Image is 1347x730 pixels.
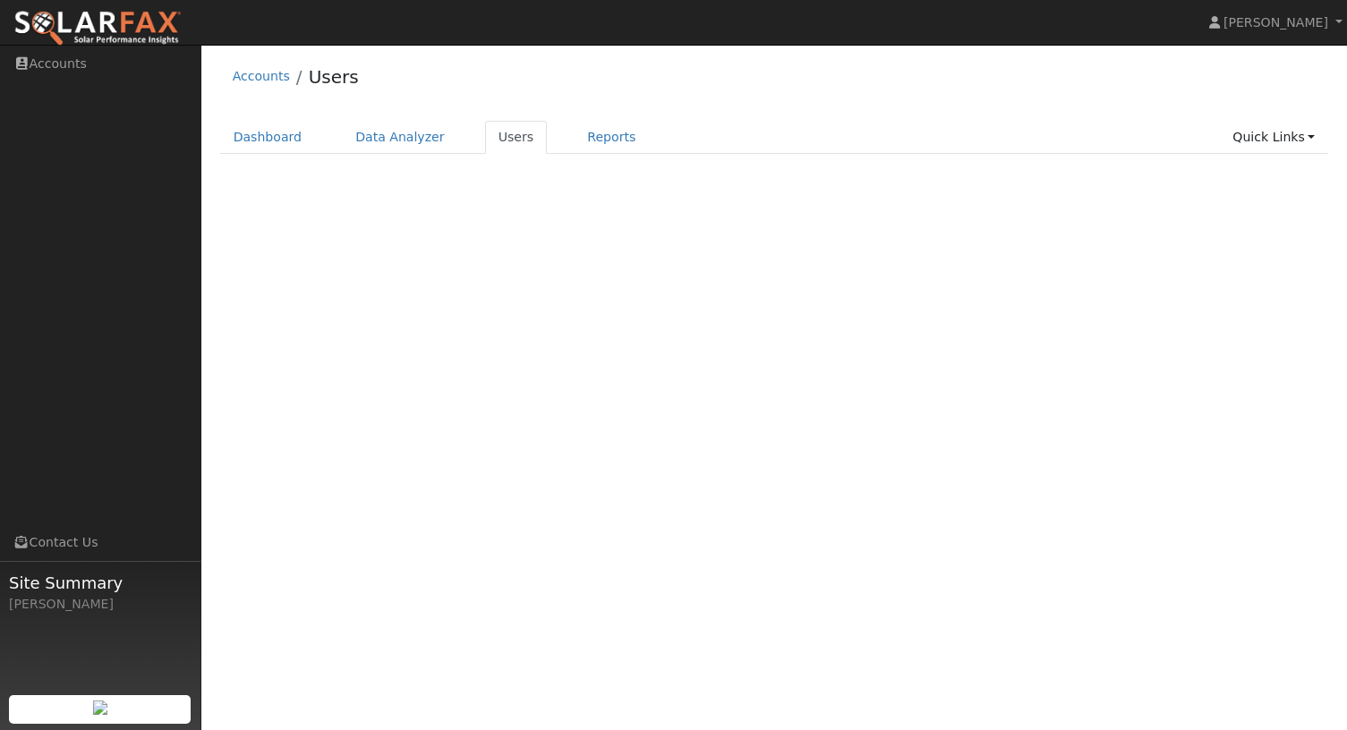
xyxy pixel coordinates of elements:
span: Site Summary [9,571,192,595]
div: [PERSON_NAME] [9,595,192,614]
img: retrieve [93,700,107,715]
a: Accounts [233,69,290,83]
img: SolarFax [13,10,182,47]
a: Data Analyzer [342,121,458,154]
span: [PERSON_NAME] [1223,15,1328,30]
a: Quick Links [1219,121,1328,154]
a: Users [309,66,359,88]
a: Dashboard [220,121,316,154]
a: Users [485,121,548,154]
a: Reports [574,121,649,154]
